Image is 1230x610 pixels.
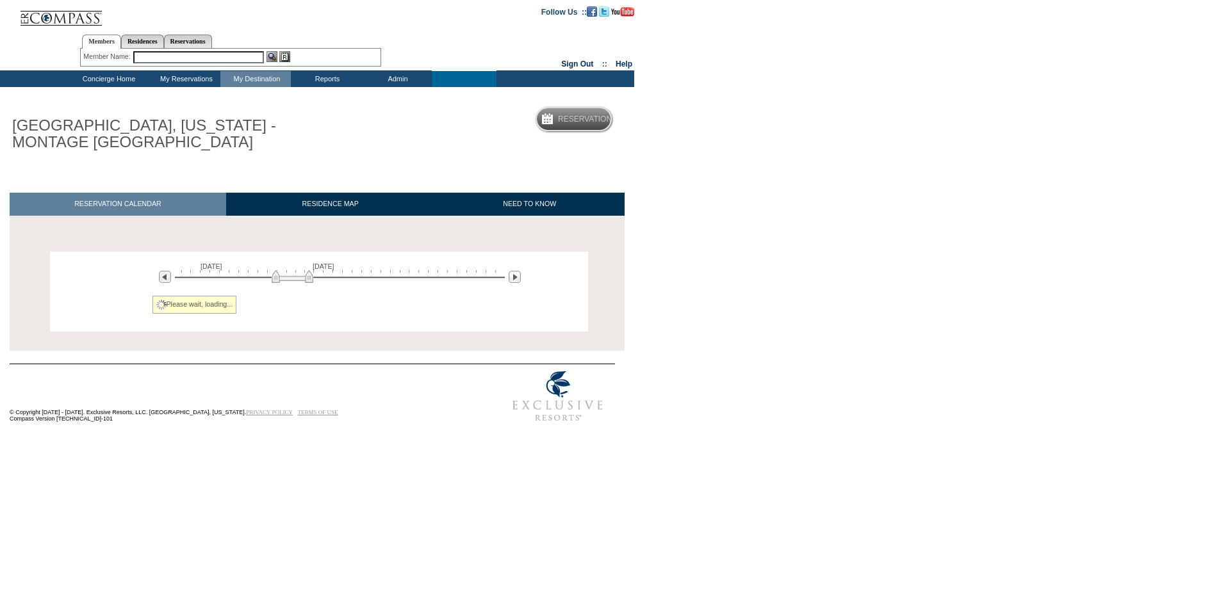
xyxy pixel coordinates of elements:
[279,51,290,62] img: Reservations
[83,51,133,62] div: Member Name:
[599,6,609,17] img: Follow us on Twitter
[291,71,361,87] td: Reports
[541,6,587,17] td: Follow Us ::
[558,115,656,124] h5: Reservation Calendar
[159,271,171,283] img: Previous
[587,7,597,15] a: Become our fan on Facebook
[220,71,291,87] td: My Destination
[298,409,338,415] a: TERMS OF USE
[226,193,435,215] a: RESIDENCE MAP
[82,35,121,49] a: Members
[434,193,625,215] a: NEED TO KNOW
[10,365,458,428] td: © Copyright [DATE] - [DATE]. Exclusive Resorts, LLC. [GEOGRAPHIC_DATA], [US_STATE]. Compass Versi...
[602,60,607,68] span: ::
[10,193,226,215] a: RESERVATION CALENDAR
[611,7,634,15] a: Subscribe to our YouTube Channel
[361,71,432,87] td: Admin
[246,409,293,415] a: PRIVACY POLICY
[611,7,634,17] img: Subscribe to our YouTube Channel
[561,60,593,68] a: Sign Out
[152,296,237,314] div: Please wait, loading...
[65,71,150,87] td: Concierge Home
[10,115,297,154] h1: [GEOGRAPHIC_DATA], [US_STATE] - MONTAGE [GEOGRAPHIC_DATA]
[156,300,167,310] img: spinner2.gif
[201,262,222,270] span: [DATE]
[150,71,220,87] td: My Reservations
[509,271,521,283] img: Next
[266,51,277,62] img: View
[313,262,334,270] span: [DATE]
[500,364,615,428] img: Exclusive Resorts
[616,60,632,68] a: Help
[121,35,164,48] a: Residences
[587,6,597,17] img: Become our fan on Facebook
[164,35,212,48] a: Reservations
[599,7,609,15] a: Follow us on Twitter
